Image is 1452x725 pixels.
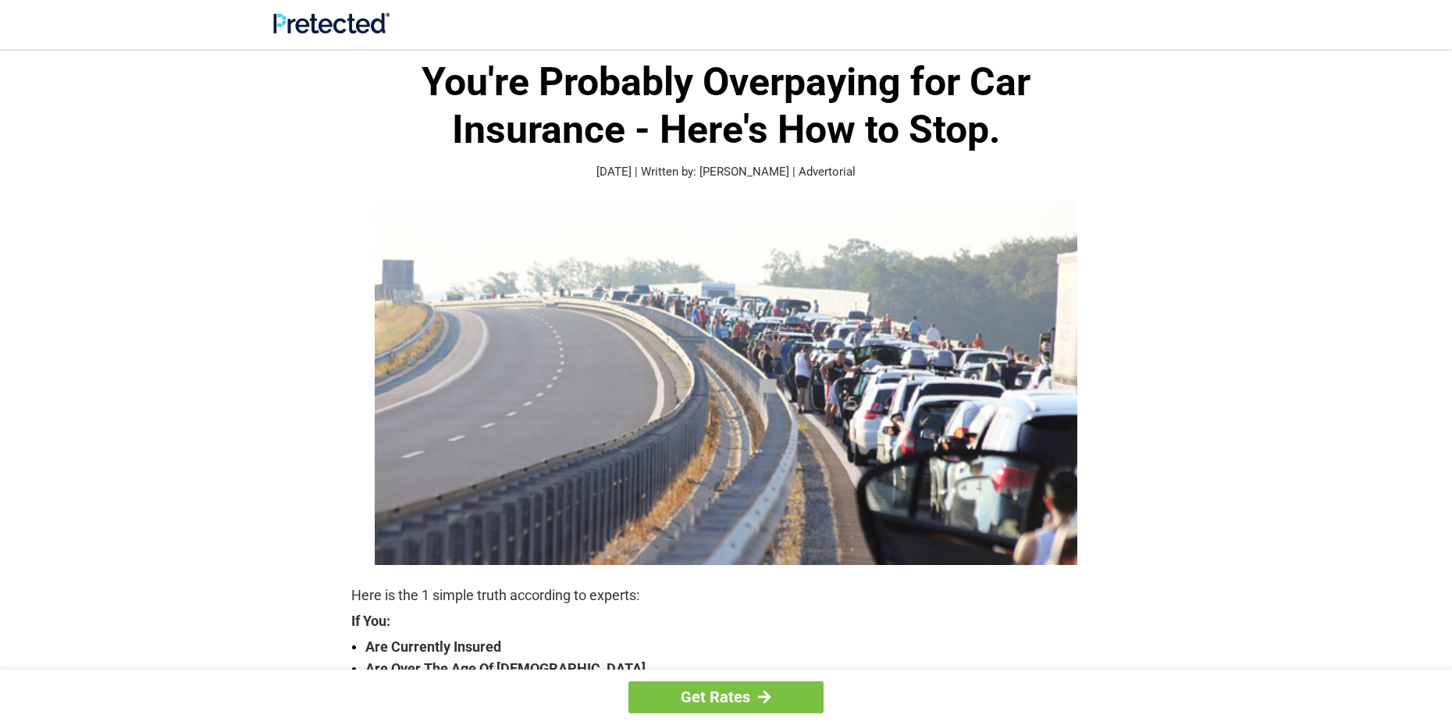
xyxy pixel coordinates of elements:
[351,59,1101,154] h1: You're Probably Overpaying for Car Insurance - Here's How to Stop.
[365,636,1101,658] strong: Are Currently Insured
[365,658,1101,680] strong: Are Over The Age Of [DEMOGRAPHIC_DATA]
[273,22,390,37] a: Site Logo
[351,585,1101,606] p: Here is the 1 simple truth according to experts:
[273,12,390,34] img: Site Logo
[351,163,1101,181] p: [DATE] | Written by: [PERSON_NAME] | Advertorial
[628,681,824,713] a: Get Rates
[351,614,1101,628] strong: If You:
